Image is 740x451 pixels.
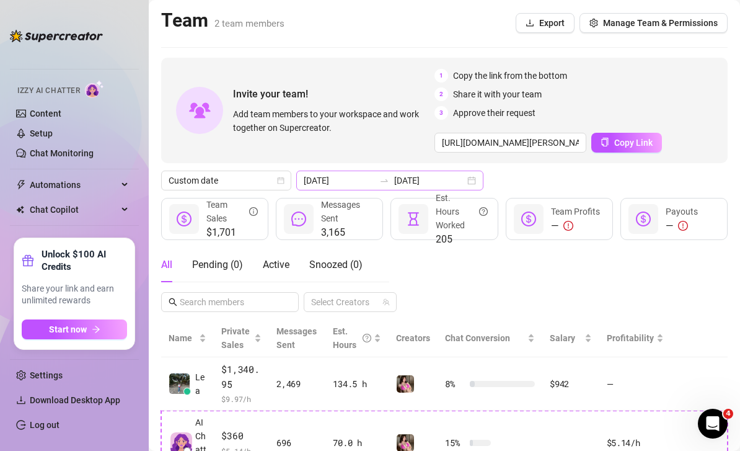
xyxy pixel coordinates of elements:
[379,176,389,185] span: swap-right
[607,436,664,450] div: $5.14 /h
[249,198,258,225] span: info-circle
[30,128,53,138] a: Setup
[563,221,573,231] span: exclamation-circle
[169,171,284,190] span: Custom date
[579,13,728,33] button: Manage Team & Permissions
[16,395,26,405] span: download
[206,198,258,225] div: Team Sales
[539,18,565,28] span: Export
[389,319,438,357] th: Creators
[169,298,177,306] span: search
[22,319,127,339] button: Start nowarrow-right
[394,174,465,187] input: End date
[434,87,448,101] span: 2
[521,212,536,226] span: dollar-circle
[550,377,591,391] div: $942
[309,259,363,270] span: Snoozed ( 0 )
[180,295,281,309] input: Search members
[169,373,190,394] img: Lea
[291,212,306,226] span: message
[304,174,374,187] input: Start date
[321,225,372,240] span: 3,165
[30,370,63,380] a: Settings
[221,429,262,444] span: $360
[206,225,258,240] span: $1,701
[195,370,206,398] span: Lea
[666,218,698,233] div: —
[333,377,381,391] div: 134.5 h
[161,9,284,32] h2: Team
[599,357,671,411] td: —
[379,176,389,185] span: to
[526,19,534,27] span: download
[30,395,120,405] span: Download Desktop App
[221,393,262,405] span: $ 9.97 /h
[10,30,103,42] img: logo-BBDzfeDw.svg
[92,325,100,334] span: arrow-right
[233,107,429,135] span: Add team members to your workspace and work together on Supercreator.
[221,362,262,391] span: $1,340.95
[636,212,651,226] span: dollar-circle
[479,191,488,232] span: question-circle
[30,200,118,220] span: Chat Copilot
[276,377,318,391] div: 2,469
[603,18,718,28] span: Manage Team & Permissions
[42,248,127,273] strong: Unlock $100 AI Credits
[678,221,688,231] span: exclamation-circle
[666,207,698,217] span: Payouts
[453,69,567,83] span: Copy the link from the bottom
[233,86,434,102] span: Invite your team!
[169,331,196,345] span: Name
[161,319,214,357] th: Name
[22,254,34,267] span: gift
[614,138,653,148] span: Copy Link
[589,19,598,27] span: setting
[516,13,575,33] button: Export
[85,80,104,98] img: AI Chatter
[221,326,250,350] span: Private Sales
[49,324,87,334] span: Start now
[30,109,61,118] a: Content
[551,207,600,217] span: Team Profits
[263,259,289,270] span: Active
[333,436,381,450] div: 70.0 h
[363,324,371,352] span: question-circle
[214,18,284,29] span: 2 team members
[161,257,172,272] div: All
[453,106,535,120] span: Approve their request
[445,333,510,343] span: Chat Conversion
[333,324,371,352] div: Est. Hours
[445,377,465,391] span: 8 %
[30,420,59,430] a: Log out
[601,138,609,146] span: copy
[22,283,127,307] span: Share your link and earn unlimited rewards
[607,333,654,343] span: Profitability
[436,232,487,247] span: 205
[453,87,542,101] span: Share it with your team
[445,436,465,450] span: 15 %
[177,212,192,226] span: dollar-circle
[698,409,728,439] iframe: Intercom live chat
[16,180,26,190] span: thunderbolt
[277,177,284,184] span: calendar
[723,409,733,419] span: 4
[192,257,243,272] div: Pending ( 0 )
[321,200,360,223] span: Messages Sent
[30,175,118,195] span: Automations
[434,106,448,120] span: 3
[434,69,448,83] span: 1
[436,191,487,232] div: Est. Hours Worked
[276,326,317,350] span: Messages Sent
[17,85,80,97] span: Izzy AI Chatter
[550,333,575,343] span: Salary
[276,436,318,450] div: 696
[382,298,390,306] span: team
[397,375,414,393] img: Nanner
[16,205,24,214] img: Chat Copilot
[551,218,600,233] div: —
[406,212,421,226] span: hourglass
[30,148,94,158] a: Chat Monitoring
[591,133,662,153] button: Copy Link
